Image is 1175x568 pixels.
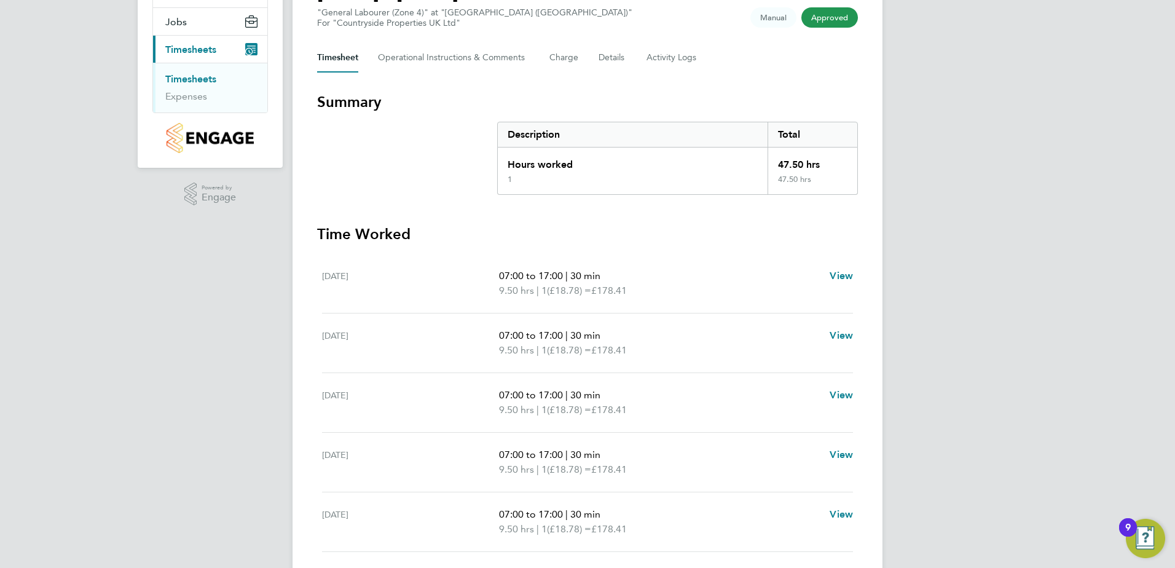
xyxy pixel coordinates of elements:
span: 1 [541,462,547,477]
span: This timesheet was manually created. [750,7,796,28]
span: 9.50 hrs [499,523,534,535]
button: Operational Instructions & Comments [378,43,530,73]
div: [DATE] [322,388,499,417]
span: 30 min [570,508,600,520]
span: View [830,389,853,401]
div: 47.50 hrs [768,175,857,194]
span: 30 min [570,449,600,460]
a: View [830,269,853,283]
div: 47.50 hrs [768,148,857,175]
span: 9.50 hrs [499,285,534,296]
span: | [536,523,539,535]
button: Open Resource Center, 9 new notifications [1126,519,1165,558]
span: | [565,508,568,520]
span: | [536,344,539,356]
span: 9.50 hrs [499,463,534,475]
span: £178.41 [591,285,627,296]
span: Powered by [202,183,236,193]
span: £178.41 [591,463,627,475]
div: 1 [508,175,512,184]
button: Jobs [153,8,267,35]
button: Timesheets [153,36,267,63]
button: Details [599,43,627,73]
span: | [536,404,539,416]
a: View [830,388,853,403]
div: Summary [497,122,858,195]
div: Total [768,122,857,147]
span: 07:00 to 17:00 [499,449,563,460]
span: £178.41 [591,404,627,416]
span: (£18.78) = [547,463,591,475]
span: (£18.78) = [547,285,591,296]
span: (£18.78) = [547,523,591,535]
div: [DATE] [322,448,499,477]
a: Timesheets [165,73,216,85]
span: 1 [541,343,547,358]
span: View [830,270,853,282]
div: 9 [1125,527,1131,543]
span: View [830,508,853,520]
span: Timesheets [165,44,216,55]
span: 1 [541,522,547,537]
a: View [830,507,853,522]
div: Description [498,122,768,147]
div: "General Labourer (Zone 4)" at "[GEOGRAPHIC_DATA] ([GEOGRAPHIC_DATA])" [317,7,632,28]
div: [DATE] [322,328,499,358]
span: View [830,449,853,460]
span: | [565,389,568,401]
span: £178.41 [591,344,627,356]
div: For "Countryside Properties UK Ltd" [317,18,632,28]
div: [DATE] [322,507,499,537]
span: | [536,463,539,475]
img: countryside-properties-logo-retina.png [167,123,253,153]
span: 07:00 to 17:00 [499,508,563,520]
button: Timesheet [317,43,358,73]
span: 1 [541,403,547,417]
a: Expenses [165,90,207,102]
h3: Time Worked [317,224,858,244]
span: | [565,329,568,341]
span: | [565,270,568,282]
div: [DATE] [322,269,499,298]
span: 07:00 to 17:00 [499,270,563,282]
span: 9.50 hrs [499,344,534,356]
span: | [565,449,568,460]
span: (£18.78) = [547,344,591,356]
span: 07:00 to 17:00 [499,389,563,401]
span: £178.41 [591,523,627,535]
span: 30 min [570,329,600,341]
span: Jobs [165,16,187,28]
a: Go to home page [152,123,268,153]
button: Activity Logs [646,43,698,73]
a: View [830,448,853,462]
a: Powered byEngage [184,183,237,206]
h3: Summary [317,92,858,112]
span: | [536,285,539,296]
span: 07:00 to 17:00 [499,329,563,341]
span: 1 [541,283,547,298]
span: Engage [202,192,236,203]
div: Timesheets [153,63,267,112]
span: 9.50 hrs [499,404,534,416]
a: View [830,328,853,343]
span: This timesheet has been approved. [801,7,858,28]
span: (£18.78) = [547,404,591,416]
span: View [830,329,853,341]
div: Hours worked [498,148,768,175]
button: Charge [549,43,579,73]
span: 30 min [570,270,600,282]
span: 30 min [570,389,600,401]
